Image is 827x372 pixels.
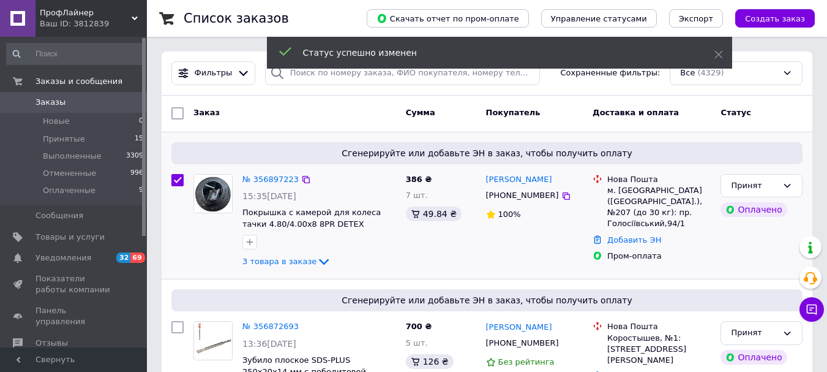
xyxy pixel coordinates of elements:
[406,191,428,200] span: 7 шт.
[43,168,96,179] span: Отмененные
[193,108,220,117] span: Заказ
[745,14,805,23] span: Создать заказ
[669,9,723,28] button: Экспорт
[126,151,143,162] span: 3309
[607,321,711,332] div: Нова Пошта
[193,321,233,360] a: Фото товару
[406,338,428,347] span: 5 шт.
[176,147,798,159] span: Сгенерируйте или добавьте ЭН в заказ, чтобы получить оплату
[36,232,105,243] span: Товары и услуги
[139,116,143,127] span: 0
[731,180,777,192] div: Принят
[36,97,65,108] span: Заказы
[193,174,233,213] a: Фото товару
[735,9,815,28] button: Создать заказ
[486,322,552,333] a: [PERSON_NAME]
[43,151,102,162] span: Выполненные
[242,339,296,349] span: 13:36[DATE]
[376,13,519,24] span: Скачать отчет по пром-оплате
[607,235,661,245] a: Добавить ЭН
[607,185,711,230] div: м. [GEOGRAPHIC_DATA] ([GEOGRAPHIC_DATA].), №207 (до 30 кг): пр. Голосіївський,94/1
[43,116,70,127] span: Новые
[194,175,232,213] img: Фото товару
[40,18,147,29] div: Ваш ID: 3812839
[486,174,552,186] a: [PERSON_NAME]
[265,61,540,85] input: Поиск по номеру заказа, ФИО покупателя, номеру телефона, Email, номеру накладной
[184,11,289,26] h1: Список заказов
[406,322,432,331] span: 700 ₴
[498,357,555,366] span: Без рейтинга
[36,76,122,87] span: Заказы и сообщения
[551,14,647,23] span: Управление статусами
[40,7,132,18] span: ПрофЛайнер
[36,210,83,221] span: Сообщения
[43,185,95,196] span: Оплаченные
[130,252,144,263] span: 69
[406,354,454,369] div: 126 ₴
[720,202,787,217] div: Оплачено
[242,322,299,331] a: № 356872693
[176,294,798,306] span: Сгенерируйте или добавьте ЭН в заказ, чтобы получить оплату
[6,43,144,65] input: Поиск
[130,168,143,179] span: 996
[242,208,381,229] a: Покрышка с камерой для колеса тачки 4.80/4.00х8 8PR DETEX
[486,108,541,117] span: Покупатель
[242,257,316,266] span: 3 товара в заказе
[194,322,232,360] img: Фото товару
[116,252,130,263] span: 32
[498,210,521,219] span: 100%
[593,108,679,117] span: Доставка и оплата
[697,68,724,77] span: (4329)
[486,191,559,200] span: [PHONE_NUMBER]
[720,350,787,365] div: Оплачено
[303,47,684,59] div: Статус успешно изменен
[406,175,432,184] span: 386 ₴
[367,9,529,28] button: Скачать отчет по пром-оплате
[135,134,143,145] span: 15
[731,327,777,340] div: Принят
[720,108,751,117] span: Статус
[195,67,233,79] span: Фильтры
[43,134,85,145] span: Принятые
[36,338,68,349] span: Отзывы
[561,67,660,79] span: Сохраненные фильтры:
[607,333,711,366] div: Коростышев, №1: [STREET_ADDRESS][PERSON_NAME]
[679,14,713,23] span: Экспорт
[541,9,657,28] button: Управление статусами
[36,305,113,327] span: Панель управления
[723,13,815,23] a: Создать заказ
[36,252,91,264] span: Уведомления
[486,338,559,347] span: [PHONE_NUMBER]
[406,207,462,221] div: 49.84 ₴
[406,108,435,117] span: Сумма
[242,257,331,266] a: 3 товара в заказе
[607,174,711,185] div: Нова Пошта
[242,175,299,184] a: № 356897223
[680,67,695,79] span: Все
[36,273,113,295] span: Показатели работы компании
[607,251,711,262] div: Пром-оплата
[242,191,296,201] span: 15:35[DATE]
[799,297,824,322] button: Чат с покупателем
[139,185,143,196] span: 9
